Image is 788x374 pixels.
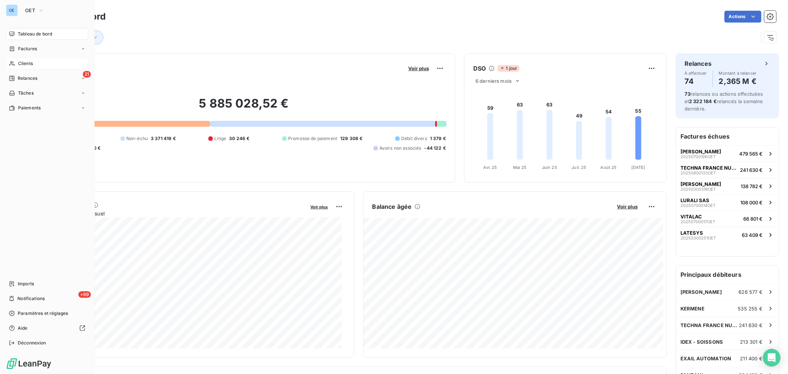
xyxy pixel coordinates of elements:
span: 3 371 419 € [151,135,176,142]
img: Logo LeanPay [6,358,52,370]
span: Déconnexion [18,340,46,346]
h4: 74 [685,75,707,87]
span: Promesse de paiement [288,135,337,142]
h6: Factures échues [676,127,779,145]
span: -44 122 € [424,145,446,152]
span: EXAIL AUTOMATION [680,356,731,361]
span: TECHNA FRANCE NUTRITION [680,165,737,171]
span: Paramètres et réglages [18,310,68,317]
span: Débit divers [401,135,427,142]
button: LURALI SAS20250700014OET108 000 € [676,194,779,210]
span: KERMENE [680,306,705,312]
a: Aide [6,322,88,334]
h6: Balance âgée [372,202,412,211]
span: 626 577 € [739,289,763,295]
span: Voir plus [408,65,429,71]
span: LATESYS [680,230,703,236]
span: 138 782 € [741,183,763,189]
span: 66 801 € [743,216,763,222]
span: LURALI SAS [680,197,709,203]
span: 30 246 € [229,135,249,142]
span: [PERSON_NAME] [680,149,721,154]
span: 129 308 € [340,135,362,142]
span: Imports [18,280,34,287]
button: VITALAC20250700017OET66 801 € [676,210,779,227]
span: Relances [18,75,37,82]
span: Non-échu [126,135,148,142]
span: 1 379 € [430,135,446,142]
span: 241 630 € [740,167,763,173]
span: Montant à relancer [719,71,757,75]
span: Voir plus [617,204,638,210]
h6: Relances [685,59,712,68]
button: TECHNA FRANCE NUTRITION20250800133OET241 630 € [676,161,779,178]
span: OET [25,7,35,13]
button: Actions [724,11,761,23]
span: 2 322 184 € [689,98,717,104]
span: Notifications [17,295,45,302]
h6: DSO [473,64,486,73]
span: 20250300251OET [680,236,716,240]
span: Chiffre d'affaires mensuel [42,210,306,217]
span: 535 255 € [738,306,763,312]
div: OE [6,4,18,16]
span: 213 301 € [740,339,763,345]
tspan: Juil. 25 [572,165,586,170]
span: À effectuer [685,71,707,75]
span: [PERSON_NAME] [680,181,721,187]
span: Factures [18,45,37,52]
span: Paiements [18,105,41,111]
span: 1 jour [498,65,519,72]
h4: 2,365 M € [719,75,757,87]
div: Open Intercom Messenger [763,349,781,367]
span: Litige [214,135,226,142]
span: 21 [83,71,91,78]
span: [PERSON_NAME] [680,289,722,295]
span: relances ou actions effectuées et relancés la semaine dernière. [685,91,763,112]
tspan: [DATE] [631,165,645,170]
h6: Principaux débiteurs [676,266,779,283]
span: 73 [685,91,690,97]
span: VITALAC [680,214,702,220]
button: Voir plus [406,65,431,72]
span: Avoirs non associés [379,145,422,152]
span: 6 derniers mois [475,78,512,84]
span: 108 000 € [740,200,763,205]
span: +99 [78,291,91,298]
span: IDEX - SOISSONS [680,339,723,345]
button: [PERSON_NAME]20250700196OET479 565 € [676,145,779,161]
span: 20250800133OET [680,171,716,175]
tspan: Avr. 25 [484,165,497,170]
span: 20250700017OET [680,220,715,224]
span: 20250300318OET [680,187,716,191]
span: 479 565 € [739,151,763,157]
span: 211 400 € [740,356,763,361]
span: Aide [18,325,28,331]
span: 20250700014OET [680,203,716,208]
button: [PERSON_NAME]20250300318OET138 782 € [676,178,779,194]
span: Tâches [18,90,34,96]
span: 20250700196OET [680,154,716,159]
span: 241 630 € [739,322,763,328]
button: LATESYS20250300251OET63 409 € [676,227,779,243]
button: Voir plus [308,203,330,210]
tspan: Août 25 [601,165,617,170]
span: 63 409 € [742,232,763,238]
h2: 5 885 028,52 € [42,96,446,118]
span: Clients [18,60,33,67]
tspan: Juin 25 [542,165,557,170]
span: Voir plus [311,204,328,210]
span: Tableau de bord [18,31,52,37]
button: Voir plus [615,203,640,210]
span: TECHNA FRANCE NUTRITION [680,322,739,328]
tspan: Mai 25 [513,165,527,170]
